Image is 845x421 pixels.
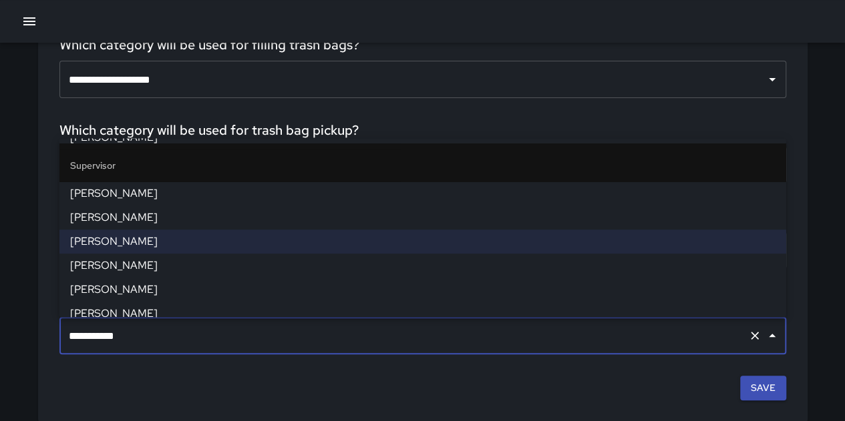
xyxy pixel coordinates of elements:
[59,143,786,175] li: Ambassador
[59,149,786,181] li: Supervisor
[59,34,786,61] h6: Which category will be used for filling trash bags?
[70,234,776,250] span: [PERSON_NAME]
[70,282,776,298] span: [PERSON_NAME]
[763,70,782,89] button: Open
[763,326,782,345] button: Close
[745,326,764,345] button: Clear
[70,209,776,226] span: [PERSON_NAME]
[740,376,786,400] button: Save
[59,119,786,146] h6: Which category will be used for trash bag pickup?
[70,258,776,274] span: [PERSON_NAME]
[70,185,776,201] span: [PERSON_NAME]
[70,306,776,322] span: [PERSON_NAME]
